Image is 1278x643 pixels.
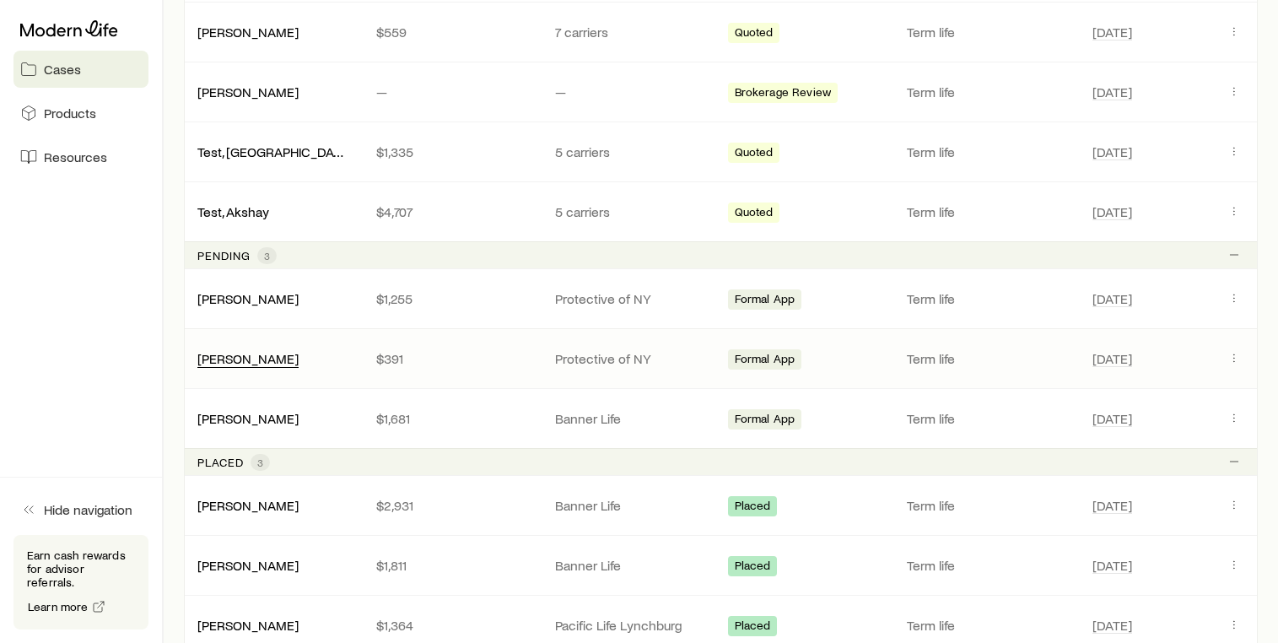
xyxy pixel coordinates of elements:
[1092,497,1132,514] span: [DATE]
[1092,350,1132,367] span: [DATE]
[907,497,1072,514] p: Term life
[555,143,707,160] p: 5 carriers
[197,497,299,513] a: [PERSON_NAME]
[197,24,299,41] div: [PERSON_NAME]
[28,601,89,613] span: Learn more
[197,290,299,306] a: [PERSON_NAME]
[555,203,707,220] p: 5 carriers
[13,51,148,88] a: Cases
[197,84,299,100] a: [PERSON_NAME]
[1092,143,1132,160] span: [DATE]
[376,410,528,427] p: $1,681
[376,24,528,41] p: $559
[27,548,135,589] p: Earn cash rewards for advisor referrals.
[44,501,132,518] span: Hide navigation
[197,617,299,633] a: [PERSON_NAME]
[13,138,148,176] a: Resources
[44,61,81,78] span: Cases
[197,84,299,101] div: [PERSON_NAME]
[376,143,528,160] p: $1,335
[376,557,528,574] p: $1,811
[555,410,707,427] p: Banner Life
[197,557,299,573] a: [PERSON_NAME]
[197,350,299,368] div: [PERSON_NAME]
[264,249,270,262] span: 3
[197,290,299,308] div: [PERSON_NAME]
[907,24,1072,41] p: Term life
[1092,84,1132,100] span: [DATE]
[376,290,528,307] p: $1,255
[907,557,1072,574] p: Term life
[735,205,774,223] span: Quoted
[376,497,528,514] p: $2,931
[555,24,707,41] p: 7 carriers
[197,617,299,635] div: [PERSON_NAME]
[44,149,107,165] span: Resources
[735,412,795,430] span: Formal App
[555,84,707,100] p: —
[257,456,263,469] span: 3
[13,491,148,528] button: Hide navigation
[1092,410,1132,427] span: [DATE]
[376,84,528,100] p: —
[197,497,299,515] div: [PERSON_NAME]
[555,617,707,634] p: Pacific Life Lynchburg
[44,105,96,122] span: Products
[197,143,353,159] a: Test, [GEOGRAPHIC_DATA]
[376,203,528,220] p: $4,707
[907,410,1072,427] p: Term life
[197,350,299,366] a: [PERSON_NAME]
[735,292,795,310] span: Formal App
[907,203,1072,220] p: Term life
[376,350,528,367] p: $391
[13,535,148,629] div: Earn cash rewards for advisor referrals.Learn more
[197,24,299,40] a: [PERSON_NAME]
[197,203,269,221] div: Test, Akshay
[555,350,707,367] p: Protective of NY
[555,557,707,574] p: Banner Life
[376,617,528,634] p: $1,364
[197,143,349,161] div: Test, [GEOGRAPHIC_DATA]
[1092,203,1132,220] span: [DATE]
[197,249,251,262] p: Pending
[907,617,1072,634] p: Term life
[735,352,795,370] span: Formal App
[197,410,299,428] div: [PERSON_NAME]
[735,85,832,103] span: Brokerage Review
[555,497,707,514] p: Banner Life
[197,557,299,575] div: [PERSON_NAME]
[13,95,148,132] a: Products
[1092,617,1132,634] span: [DATE]
[907,350,1072,367] p: Term life
[197,456,244,469] p: Placed
[735,499,771,516] span: Placed
[907,84,1072,100] p: Term life
[1092,24,1132,41] span: [DATE]
[197,203,269,219] a: Test, Akshay
[907,290,1072,307] p: Term life
[555,290,707,307] p: Protective of NY
[735,559,771,576] span: Placed
[1092,290,1132,307] span: [DATE]
[197,410,299,426] a: [PERSON_NAME]
[735,619,771,636] span: Placed
[1092,557,1132,574] span: [DATE]
[735,145,774,163] span: Quoted
[907,143,1072,160] p: Term life
[735,25,774,43] span: Quoted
